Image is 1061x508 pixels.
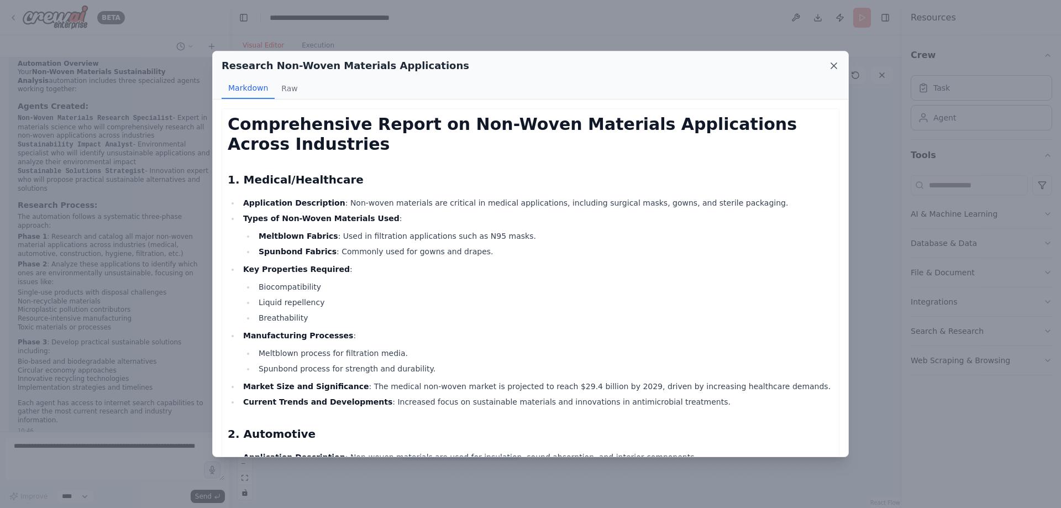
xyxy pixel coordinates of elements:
[243,265,350,274] strong: Key Properties Required
[255,296,833,309] li: Liquid repellency
[255,347,833,360] li: Meltblown process for filtration media.
[240,451,833,464] li: : Non-woven materials are used for insulation, sound absorption, and interior components.
[255,280,833,294] li: Biocompatibility
[228,426,833,442] h2: 2. Automotive
[255,311,833,324] li: Breathability
[255,245,833,258] li: : Commonly used for gowns and drapes.
[240,212,833,258] li: :
[243,214,400,223] strong: Types of Non-Woven Materials Used
[240,329,833,375] li: :
[228,172,833,187] h2: 1. Medical/Healthcare
[255,362,833,375] li: Spunbond process for strength and durability.
[243,331,353,340] strong: Manufacturing Processes
[255,229,833,243] li: : Used in filtration applications such as N95 masks.
[240,263,833,324] li: :
[222,78,275,99] button: Markdown
[275,78,304,99] button: Raw
[259,247,337,256] strong: Spunbond Fabrics
[243,453,345,462] strong: Application Description
[243,198,345,207] strong: Application Description
[222,58,469,74] h2: Research Non-Woven Materials Applications
[243,397,392,406] strong: Current Trends and Developments
[240,196,833,210] li: : Non-woven materials are critical in medical applications, including surgical masks, gowns, and ...
[240,395,833,409] li: : Increased focus on sustainable materials and innovations in antimicrobial treatments.
[243,382,369,391] strong: Market Size and Significance
[259,232,338,240] strong: Meltblown Fabrics
[240,380,833,393] li: : The medical non-woven market is projected to reach $29.4 billion by 2029, driven by increasing ...
[228,114,833,154] h1: Comprehensive Report on Non-Woven Materials Applications Across Industries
